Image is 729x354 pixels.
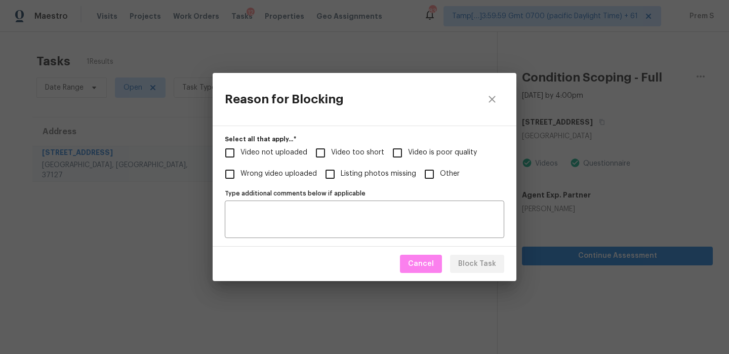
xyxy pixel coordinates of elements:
[219,164,240,185] span: Wrong video uploaded
[240,147,307,158] span: Video not uploaded
[387,142,408,164] span: Video is poor quality
[341,169,416,179] span: Listing photos missing
[419,164,440,185] span: Other
[310,142,331,164] span: Video too short
[319,164,341,185] span: Listing photos missing
[225,136,504,142] label: Select all that apply...
[480,87,504,111] button: close
[408,258,434,270] span: Cancel
[400,255,442,273] button: Cancel
[219,142,240,164] span: Video not uploaded
[440,169,460,179] span: Other
[225,92,344,106] h3: Reason for Blocking
[408,147,477,158] span: Video is poor quality
[225,186,504,238] div: Additional Comments
[225,190,504,196] label: Type additional comments below if applicable
[331,147,384,158] span: Video too short
[240,169,317,179] span: Wrong video uploaded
